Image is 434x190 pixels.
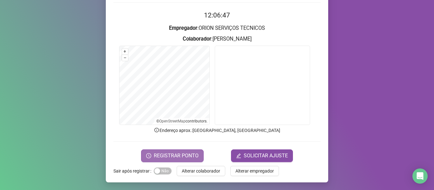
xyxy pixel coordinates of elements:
[235,167,274,174] span: Alterar empregador
[169,25,197,31] strong: Empregador
[154,152,199,160] span: REGISTRAR PONTO
[183,36,211,42] strong: Colaborador
[230,166,279,176] button: Alterar empregador
[177,166,225,176] button: Alterar colaborador
[113,35,321,43] h3: : [PERSON_NAME]
[244,152,288,160] span: SOLICITAR AJUSTE
[141,149,204,162] button: REGISTRAR PONTO
[113,166,154,176] label: Sair após registrar
[113,127,321,134] p: Endereço aprox. : [GEOGRAPHIC_DATA], [GEOGRAPHIC_DATA]
[122,55,128,61] button: –
[154,127,159,133] span: info-circle
[182,167,220,174] span: Alterar colaborador
[204,11,230,19] time: 12:06:47
[122,49,128,55] button: +
[412,168,428,184] div: Open Intercom Messenger
[156,119,207,123] li: © contributors.
[113,24,321,32] h3: : ORION SERVIÇOS TECNICOS
[231,149,293,162] button: editSOLICITAR AJUSTE
[146,153,151,158] span: clock-circle
[236,153,241,158] span: edit
[159,119,186,123] a: OpenStreetMap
